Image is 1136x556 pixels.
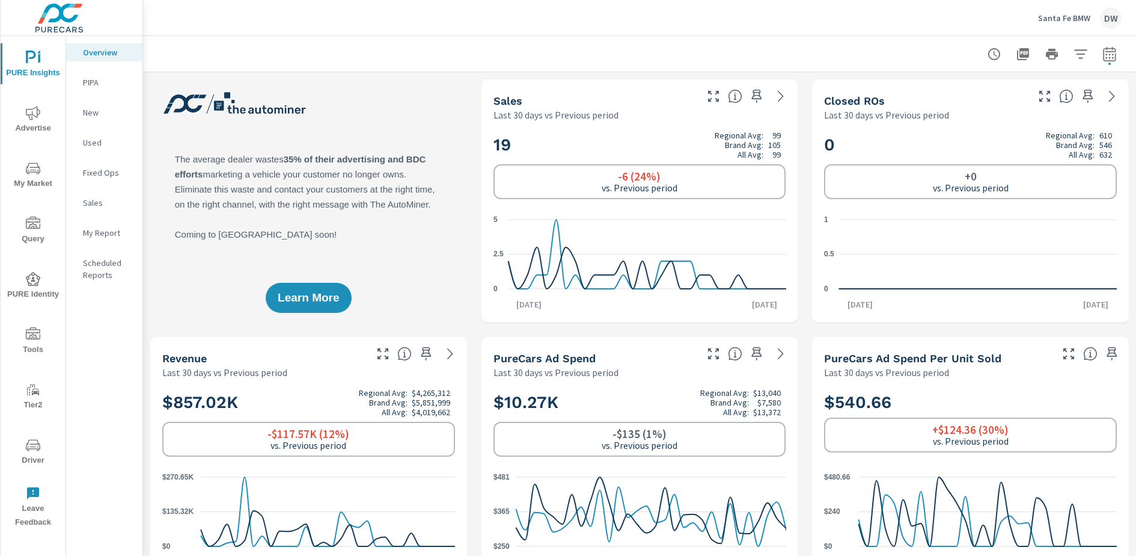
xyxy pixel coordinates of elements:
[508,298,550,310] p: [DATE]
[493,473,510,481] text: $481
[4,486,62,530] span: Leave Feedback
[4,327,62,357] span: Tools
[417,344,436,363] span: Save this to your personalized report
[1099,150,1112,159] p: 632
[359,388,408,398] p: Regional Avg:
[493,388,786,417] h2: $10.27K
[4,51,62,80] span: PURE Insights
[728,89,742,103] span: Number of vehicles sold by the dealership over the selected date range. [Source: This data is sou...
[602,440,677,451] p: vs. Previous period
[493,94,522,107] h5: Sales
[824,108,949,122] p: Last 30 days vs Previous period
[493,215,498,224] text: 5
[66,134,142,152] div: Used
[602,182,677,193] p: vs. Previous period
[270,440,346,451] p: vs. Previous period
[1069,42,1093,66] button: Apply Filters
[66,73,142,91] div: PIPA
[1035,87,1054,106] button: Make Fullscreen
[965,170,977,182] h6: +0
[710,398,749,407] p: Brand Avg:
[824,285,828,293] text: 0
[441,344,460,363] a: See more details in report
[747,344,766,363] span: Save this to your personalized report
[744,298,786,310] p: [DATE]
[266,283,351,313] button: Learn More
[824,473,850,481] text: $480.66
[83,227,133,239] p: My Report
[824,250,834,259] text: 0.5
[728,347,742,361] span: Total cost of media for all PureCars channels for the selected dealership group over the selected...
[1038,13,1090,23] p: Santa Fe BMW
[933,182,1009,193] p: vs. Previous period
[162,365,287,380] p: Last 30 days vs Previous period
[412,398,450,407] p: $5,851,999
[1059,344,1078,363] button: Make Fullscreen
[278,292,339,303] span: Learn More
[83,46,133,58] p: Overview
[83,167,133,179] p: Fixed Ops
[1011,42,1035,66] button: "Export Report to PDF"
[1069,150,1095,159] p: All Avg:
[768,140,781,150] p: 105
[1078,87,1098,106] span: Save this to your personalized report
[757,398,781,407] p: $7,580
[772,131,781,140] p: 99
[839,298,881,310] p: [DATE]
[824,542,832,551] text: $0
[1098,42,1122,66] button: Select Date Range
[618,170,661,182] h6: -6 (24%)
[83,197,133,209] p: Sales
[824,365,949,380] p: Last 30 days vs Previous period
[737,150,763,159] p: All Avg:
[933,436,1009,446] p: vs. Previous period
[373,344,392,363] button: Make Fullscreen
[4,438,62,468] span: Driver
[824,215,828,224] text: 1
[412,407,450,417] p: $4,019,662
[771,87,790,106] a: See more details in report
[700,388,749,398] p: Regional Avg:
[162,542,171,551] text: $0
[1059,89,1073,103] span: Number of Repair Orders Closed by the selected dealership group over the selected time range. [So...
[1102,87,1122,106] a: See more details in report
[369,398,408,407] p: Brand Avg:
[824,392,1117,413] h2: $540.66
[1,36,66,534] div: nav menu
[4,383,62,412] span: Tier2
[824,131,1117,159] h2: 0
[1075,298,1117,310] p: [DATE]
[66,224,142,242] div: My Report
[4,161,62,191] span: My Market
[1056,140,1095,150] p: Brand Avg:
[723,407,749,417] p: All Avg:
[66,254,142,284] div: Scheduled Reports
[1040,42,1064,66] button: Print Report
[66,194,142,212] div: Sales
[771,344,790,363] a: See more details in report
[1046,131,1095,140] p: Regional Avg:
[824,352,1001,365] h5: PureCars Ad Spend Per Unit Sold
[1100,7,1122,29] div: DW
[493,108,618,122] p: Last 30 days vs Previous period
[4,106,62,135] span: Advertise
[1099,140,1112,150] p: 546
[83,107,133,119] p: New
[397,347,412,361] span: Total sales revenue over the selected date range. [Source: This data is sourced from the dealer’s...
[1102,344,1122,363] span: Save this to your personalized report
[162,508,194,516] text: $135.32K
[162,473,194,481] text: $270.65K
[66,103,142,122] div: New
[83,257,133,281] p: Scheduled Reports
[4,217,62,246] span: Query
[932,424,1009,436] h6: +$124.36 (30%)
[715,131,763,140] p: Regional Avg:
[267,428,349,440] h6: -$117.57K (12%)
[612,428,667,440] h6: -$135 (1%)
[83,137,133,149] p: Used
[493,508,510,516] text: $365
[824,508,840,516] text: $240
[493,542,510,551] text: $250
[493,285,498,293] text: 0
[747,87,766,106] span: Save this to your personalized report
